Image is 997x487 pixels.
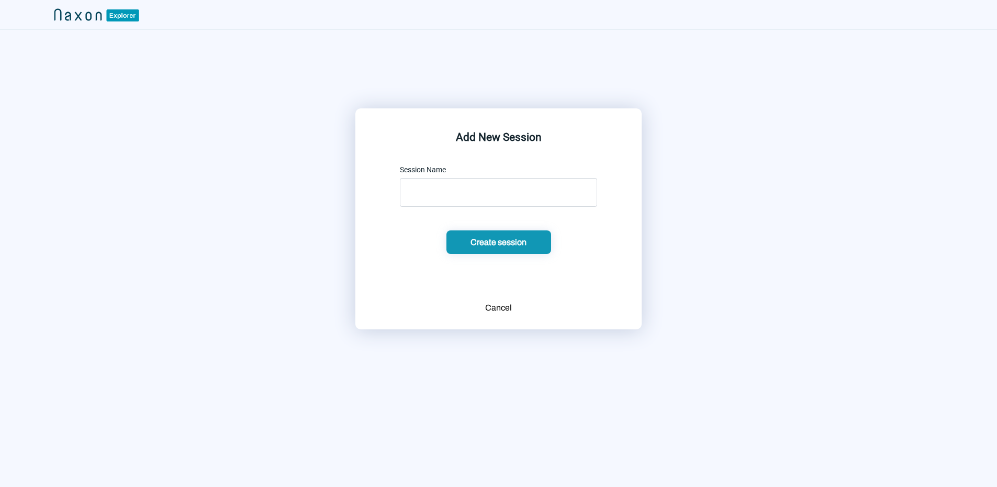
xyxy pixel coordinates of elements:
[400,162,446,178] label: Session Name
[450,237,548,248] div: Create session
[482,301,515,315] button: Cancel
[485,302,512,314] div: Cancel
[446,230,551,254] button: Create session
[456,131,542,143] strong: Add New Session
[52,7,141,23] img: naxon_small_logo_2.png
